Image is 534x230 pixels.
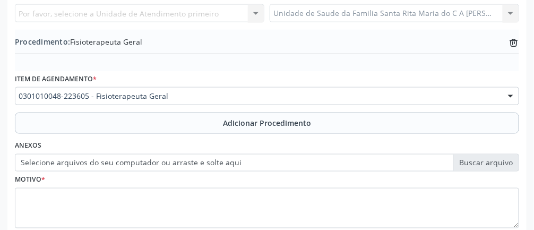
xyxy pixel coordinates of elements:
[15,36,142,47] span: Fisioterapeuta Geral
[15,172,45,188] label: Motivo
[223,117,311,129] span: Adicionar Procedimento
[19,91,497,101] span: 0301010048-223605 - Fisioterapeuta Geral
[15,138,41,154] label: Anexos
[15,113,519,134] button: Adicionar Procedimento
[15,37,70,47] span: Procedimento:
[15,71,97,88] label: Item de agendamento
